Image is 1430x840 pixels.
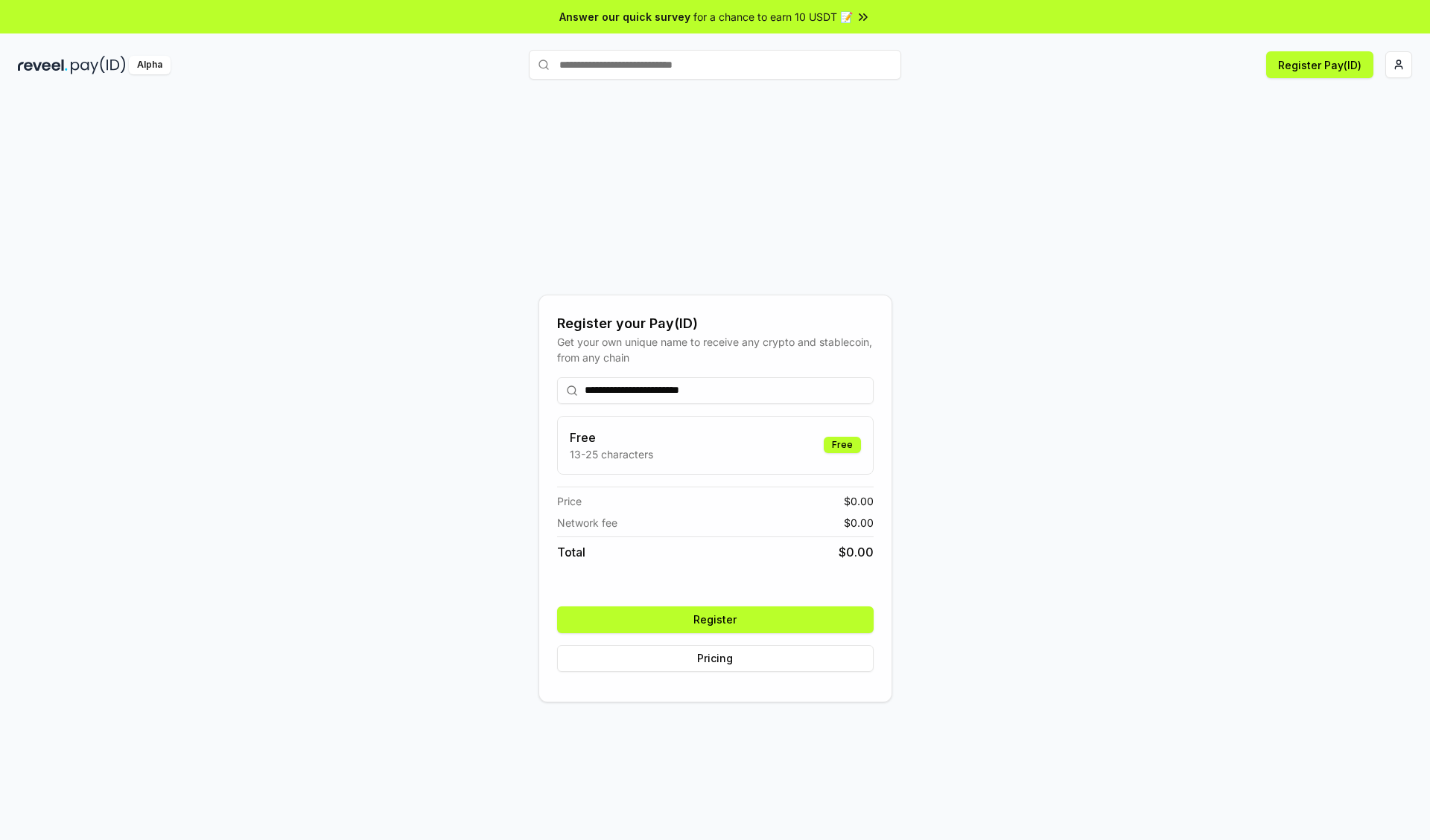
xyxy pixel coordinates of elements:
[557,606,874,633] button: Register
[18,56,68,74] img: reveel_dark
[839,543,874,561] span: $ 0.00
[844,515,874,530] span: $ 0.00
[71,56,126,74] img: pay_id
[557,493,582,509] span: Price
[824,437,861,453] div: Free
[693,9,853,25] span: for a chance to earn 10 USDT 📝
[557,515,617,530] span: Network fee
[570,446,653,462] p: 13-25 characters
[559,9,690,25] span: Answer our quick survey
[557,334,874,365] div: Get your own unique name to receive any crypto and stablecoin, from any chain
[557,543,585,561] span: Total
[844,493,874,509] span: $ 0.00
[129,56,171,74] div: Alpha
[557,645,874,672] button: Pricing
[1266,51,1373,78] button: Register Pay(ID)
[557,313,874,334] div: Register your Pay(ID)
[570,429,653,446] h3: Free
